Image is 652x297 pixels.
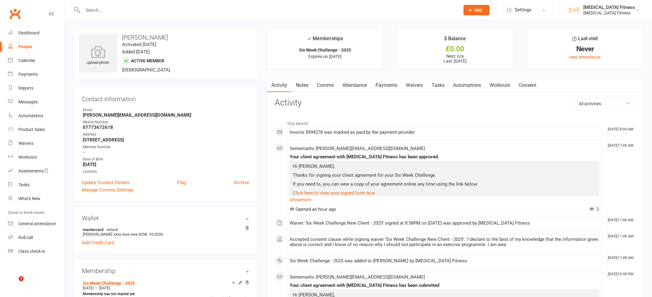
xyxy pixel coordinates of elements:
div: Member Number [83,144,249,150]
p: Thanks for signing your client agreement for your Six Week Challenge. [291,172,597,180]
time: Added [DATE] [122,49,150,55]
div: Invoice 8994278 was marked as paid by the payment provider [290,130,599,135]
a: Dashboard [8,26,65,40]
a: Roll call [8,231,65,245]
strong: mastercard [83,227,246,232]
a: Reports [8,81,65,95]
div: Never [532,46,638,52]
a: Flag [177,179,186,186]
div: Memberships [307,35,343,46]
div: Location [83,169,249,175]
div: Accepted consent clause while signing waiver 'Six Week Challenge New Client - 2025': 'I declare t... [290,237,599,247]
a: Notes [292,78,313,92]
a: Add Credit Card [82,239,114,246]
span: Sent email to [PERSON_NAME][EMAIL_ADDRESS][DOMAIN_NAME] [290,274,425,280]
strong: Membership has not started yet [83,292,135,296]
button: Add [463,5,490,15]
a: Click here to view your signed form now [293,190,375,196]
span: [DATE] [83,286,93,290]
div: Product Sales [18,127,45,132]
span: 2 [589,206,599,212]
a: Archive [234,179,249,186]
div: Date of Birth [83,156,249,162]
a: Activity [267,78,292,92]
a: Payments [371,78,402,92]
i: ✓ [307,36,311,42]
a: Product Sales [8,123,65,137]
strong: - [83,149,249,155]
a: Automations [449,78,485,92]
p: Hi [PERSON_NAME] [291,163,597,172]
h3: Membership [82,268,249,274]
time: Activated [DATE] [122,42,156,47]
div: [MEDICAL_DATA] Fitness [583,5,635,10]
div: Payments [18,72,38,77]
div: Address [83,132,249,137]
a: Assessments [8,164,65,178]
span: Expires on [DATE] [308,54,341,59]
a: Clubworx [7,6,23,21]
h3: Contact information [82,93,249,102]
a: What's New [8,192,65,206]
span: 10/2026 [149,232,163,237]
div: — [81,286,249,291]
h3: Wallet [82,215,249,222]
div: Reports [18,86,33,91]
a: Six Week Challenge - 2025 [83,281,135,286]
div: Class check-in [18,249,45,254]
span: default [105,227,120,232]
div: Calendar [18,58,36,63]
span: Add [474,8,482,13]
div: People [18,44,32,49]
strong: [STREET_ADDRESS] [83,137,249,143]
div: Last visit [572,35,598,46]
iframe: Intercom live chat [6,276,21,291]
div: General attendance [18,221,56,226]
div: Your client agreement with [MEDICAL_DATA] Fitness has been approved. [290,154,599,160]
div: Six Week Challenge - 2025 was added to [PERSON_NAME] by [MEDICAL_DATA] Fitness [290,258,599,264]
strong: [DATE] [83,162,249,167]
div: Mobile Number [83,119,249,125]
a: Waivers [402,78,427,92]
i: [DATE] 8:04 AM [608,127,633,131]
a: Messages [8,95,65,109]
span: xxxx xxxx xxxx 6258 [114,232,147,237]
span: Sent email to [PERSON_NAME][EMAIL_ADDRESS][DOMAIN_NAME] [290,146,425,151]
h3: [PERSON_NAME] [79,34,252,41]
strong: Six Week Challenge - 2025 [299,48,351,52]
div: $ Balance [444,35,466,46]
a: Calendar [8,54,65,67]
div: [MEDICAL_DATA] Fitness [583,10,635,16]
span: [DATE] [99,286,110,290]
span: [DEMOGRAPHIC_DATA] [122,67,170,73]
a: Tasks [427,78,449,92]
span: Active member [131,58,164,63]
a: Waivers [8,137,65,150]
a: General attendance kiosk mode [8,217,65,231]
input: Search... [81,6,456,14]
i: [DATE] 7:48 AM [608,234,633,238]
div: What's New [18,196,40,201]
a: Attendance [338,78,371,92]
div: Waivers [18,141,33,146]
a: Workouts [8,150,65,164]
a: Payments [8,67,65,81]
li: This Month [275,117,635,127]
i: [DATE] 7:48 AM [608,256,633,260]
strong: 07773672618 [83,125,249,130]
div: Roll call [18,235,33,240]
span: 3 [19,276,24,281]
div: Assessments [18,168,49,173]
strong: [PERSON_NAME][EMAIL_ADDRESS][DOMAIN_NAME] [83,112,249,118]
i: [DATE] 7:48 AM [608,143,633,148]
a: show more [290,195,599,204]
div: Automations [18,113,43,118]
a: Class kiosk mode [8,245,65,258]
i: [DATE] 7:48 AM [608,218,633,222]
a: Consent [514,78,541,92]
div: Dashboard [18,30,40,35]
div: Tasks [18,182,29,187]
p: If you need to, you can view a copy of your agreement online any time using the link below: [291,180,597,189]
a: Workouts [485,78,514,92]
h3: Activity [275,98,635,108]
